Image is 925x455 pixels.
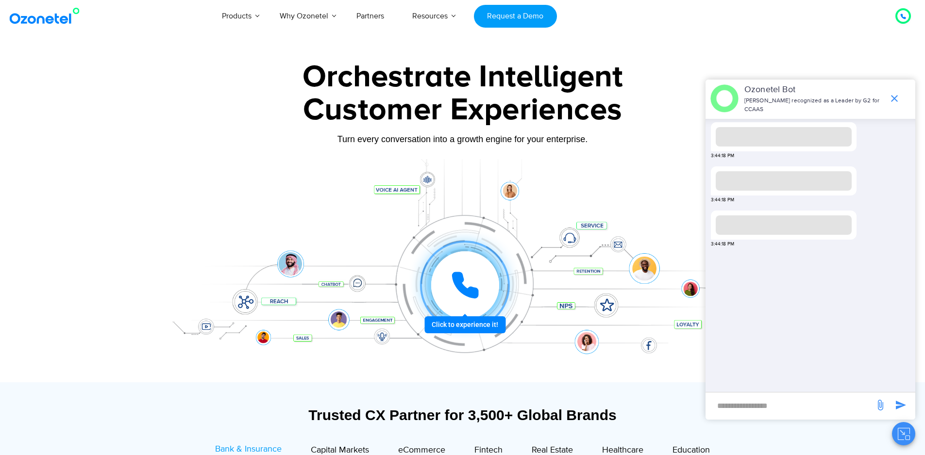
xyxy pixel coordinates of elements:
span: 3:44:18 PM [711,152,734,160]
a: Request a Demo [474,5,557,28]
span: send message [871,395,890,415]
span: send message [891,395,910,415]
p: [PERSON_NAME] recognized as a Leader by G2 for CCAAS [744,97,884,114]
div: Customer Experiences [159,87,766,133]
span: end chat or minimize [885,89,904,108]
div: new-msg-input [710,397,870,415]
button: Close chat [892,422,915,445]
img: header [710,84,739,113]
span: 3:44:18 PM [711,241,734,248]
p: Ozonetel Bot [744,83,884,97]
div: Turn every conversation into a growth engine for your enterprise. [159,134,766,145]
div: Trusted CX Partner for 3,500+ Global Brands [164,406,761,423]
span: Bank & Insurance [215,444,282,455]
div: Orchestrate Intelligent [159,62,766,93]
span: 3:44:18 PM [711,196,734,204]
